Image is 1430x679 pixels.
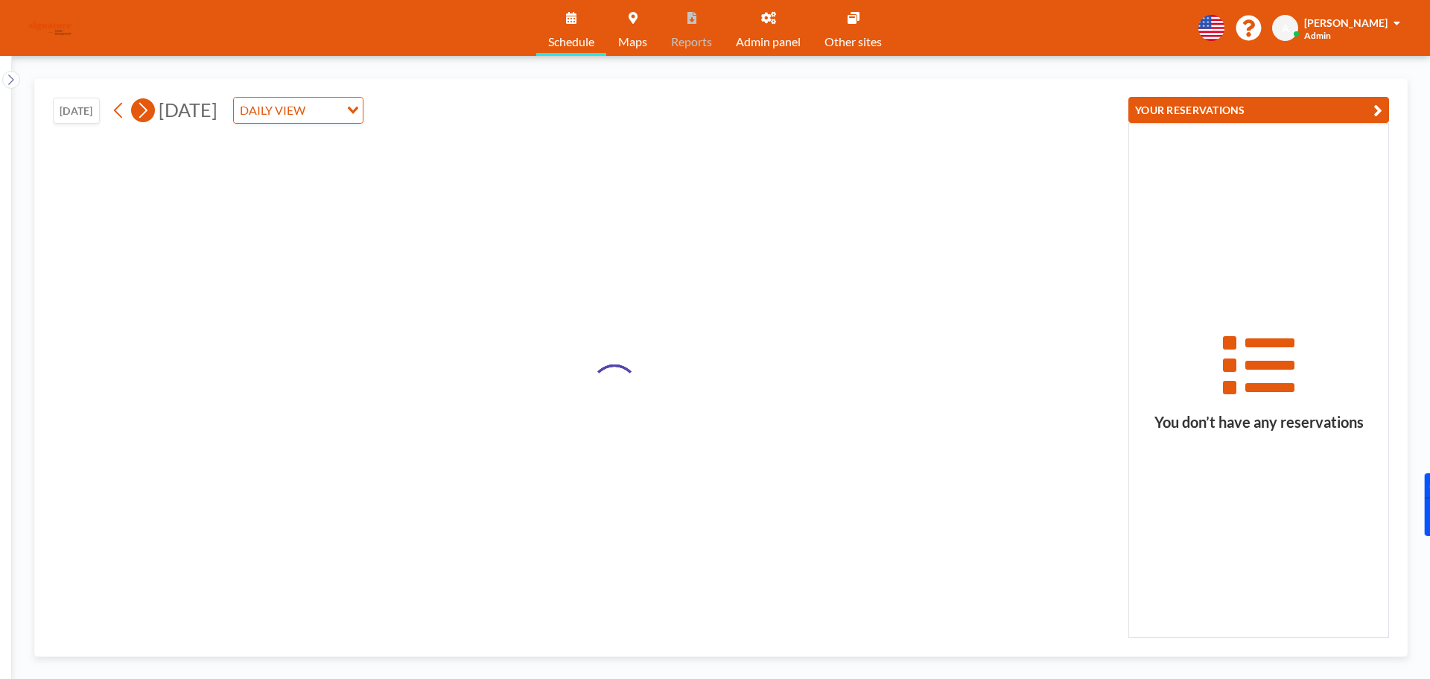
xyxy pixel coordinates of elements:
button: YOUR RESERVATIONS [1128,97,1389,123]
span: Other sites [824,36,882,48]
span: [DATE] [159,98,217,121]
div: Search for option [234,98,363,123]
span: Admin panel [736,36,801,48]
span: [PERSON_NAME] [1304,16,1388,29]
span: A [1282,22,1289,35]
span: Admin [1304,30,1331,41]
span: Schedule [548,36,594,48]
img: organization-logo [24,13,77,43]
h3: You don’t have any reservations [1129,413,1388,432]
span: DAILY VIEW [237,101,308,120]
input: Search for option [310,101,338,120]
button: [DATE] [53,98,100,124]
span: Reports [671,36,712,48]
span: Maps [618,36,647,48]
